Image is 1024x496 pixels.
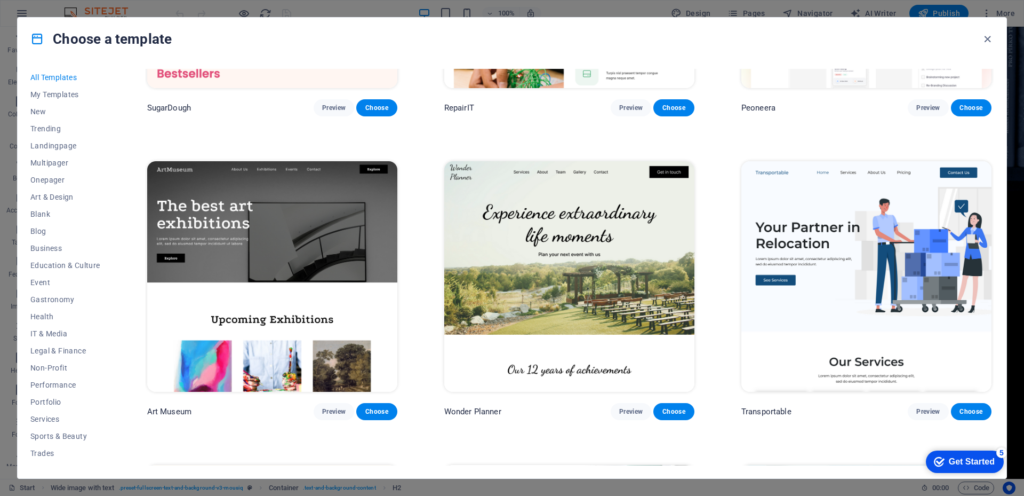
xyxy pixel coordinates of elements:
[741,103,775,113] p: Peoneera
[30,240,100,257] button: Business
[30,381,100,389] span: Performance
[951,403,991,420] button: Choose
[30,103,100,120] button: New
[30,244,100,253] span: Business
[30,398,100,406] span: Portfolio
[356,403,397,420] button: Choose
[653,99,694,116] button: Choose
[30,154,100,171] button: Multipager
[908,99,948,116] button: Preview
[662,407,685,416] span: Choose
[30,325,100,342] button: IT & Media
[30,462,100,479] button: Travel
[30,428,100,445] button: Sports & Beauty
[662,104,685,112] span: Choose
[30,411,100,428] button: Services
[30,257,100,274] button: Education & Culture
[30,188,100,206] button: Art & Design
[322,104,346,112] span: Preview
[30,210,100,218] span: Blank
[30,449,100,458] span: Trades
[30,141,100,150] span: Landingpage
[322,407,346,416] span: Preview
[30,69,100,86] button: All Templates
[30,393,100,411] button: Portfolio
[30,291,100,308] button: Gastronomy
[916,407,940,416] span: Preview
[951,99,991,116] button: Choose
[30,193,100,201] span: Art & Design
[30,206,100,223] button: Blank
[30,415,100,423] span: Services
[444,161,694,392] img: Wonder Planner
[30,376,100,393] button: Performance
[147,161,397,392] img: Art Museum
[147,406,191,417] p: Art Museum
[30,261,100,270] span: Education & Culture
[30,359,100,376] button: Non-Profit
[619,407,643,416] span: Preview
[444,406,501,417] p: Wonder Planner
[30,176,100,184] span: Onepager
[30,124,100,133] span: Trending
[916,104,940,112] span: Preview
[30,73,100,82] span: All Templates
[30,137,100,154] button: Landingpage
[30,274,100,291] button: Event
[30,347,100,355] span: Legal & Finance
[30,329,100,338] span: IT & Media
[30,86,100,103] button: My Templates
[79,2,90,13] div: 5
[444,103,474,113] p: RepairIT
[30,342,100,359] button: Legal & Finance
[30,227,100,235] span: Blog
[959,104,983,112] span: Choose
[356,99,397,116] button: Choose
[30,107,100,116] span: New
[653,403,694,420] button: Choose
[741,406,791,417] p: Transportable
[611,403,651,420] button: Preview
[30,30,172,48] h4: Choose a template
[30,159,100,167] span: Multipager
[30,432,100,440] span: Sports & Beauty
[30,364,100,372] span: Non-Profit
[31,12,77,21] div: Get Started
[30,308,100,325] button: Health
[959,407,983,416] span: Choose
[908,403,948,420] button: Preview
[30,171,100,188] button: Onepager
[30,120,100,137] button: Trending
[314,403,354,420] button: Preview
[314,99,354,116] button: Preview
[741,161,991,392] img: Transportable
[611,99,651,116] button: Preview
[30,312,100,321] span: Health
[30,223,100,240] button: Blog
[30,445,100,462] button: Trades
[9,5,86,28] div: Get Started 5 items remaining, 0% complete
[30,90,100,99] span: My Templates
[365,104,388,112] span: Choose
[30,295,100,304] span: Gastronomy
[365,407,388,416] span: Choose
[147,103,191,113] p: SugarDough
[619,104,643,112] span: Preview
[30,278,100,287] span: Event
